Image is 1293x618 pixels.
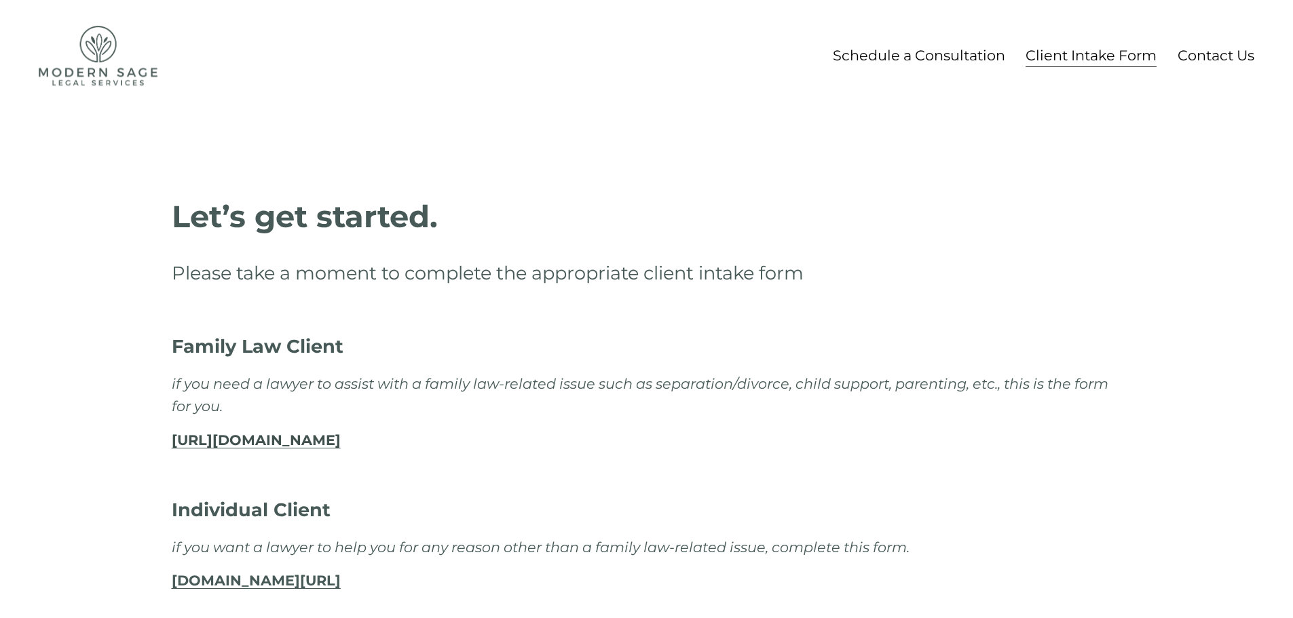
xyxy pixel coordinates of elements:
[172,499,331,521] strong: Individual Client
[172,431,341,448] a: [URL][DOMAIN_NAME]
[172,572,341,589] a: [DOMAIN_NAME][URL]
[172,335,343,358] strong: Family Law Client
[172,539,910,556] em: if you want a lawyer to help you for any reason other than a family law-related issue, complete t...
[172,262,804,284] span: Please take a moment to complete the appropriate client intake form
[1026,43,1157,68] a: Client Intake Form
[172,375,1112,414] em: if you need a lawyer to assist with a family law-related issue such as separation/divorce, child ...
[172,198,438,235] strong: Let’s get started.
[833,43,1005,68] a: Schedule a Consultation
[39,26,157,85] img: Modern Sage Legal Services
[1178,43,1254,68] a: Contact Us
